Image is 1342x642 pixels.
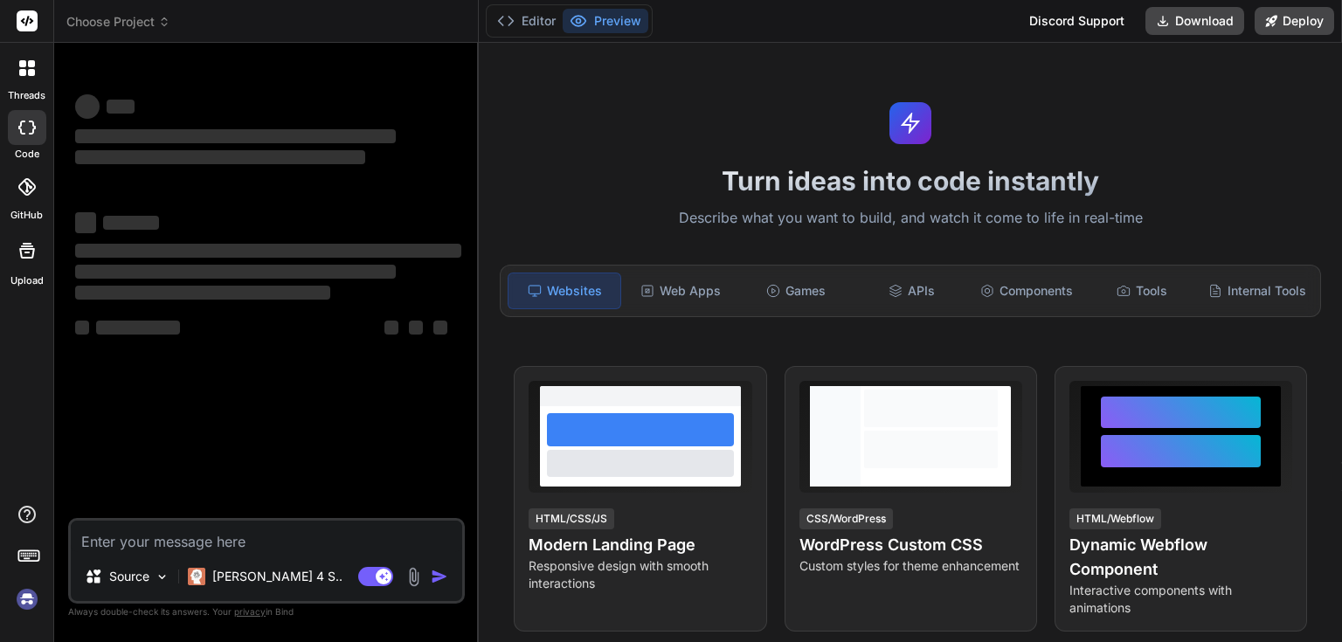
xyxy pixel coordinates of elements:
div: Components [971,273,1083,309]
p: Interactive components with animations [1069,582,1292,617]
span: ‌ [75,321,89,335]
p: Source [109,568,149,585]
p: [PERSON_NAME] 4 S.. [212,568,342,585]
p: Always double-check its answers. Your in Bind [68,604,465,620]
span: Choose Project [66,13,170,31]
div: CSS/WordPress [799,508,893,529]
div: Websites [508,273,621,309]
span: ‌ [75,265,396,279]
label: Upload [10,273,44,288]
p: Describe what you want to build, and watch it come to life in real-time [489,207,1332,230]
img: signin [12,584,42,614]
span: ‌ [384,321,398,335]
button: Deploy [1255,7,1334,35]
button: Editor [490,9,563,33]
span: ‌ [75,94,100,119]
div: Tools [1086,273,1198,309]
label: code [15,147,39,162]
div: HTML/Webflow [1069,508,1161,529]
label: GitHub [10,208,43,223]
img: icon [431,568,448,585]
span: ‌ [75,286,330,300]
span: privacy [234,606,266,617]
div: Internal Tools [1201,273,1313,309]
div: HTML/CSS/JS [529,508,614,529]
img: attachment [404,567,424,587]
img: Claude 4 Sonnet [188,568,205,585]
span: ‌ [103,216,159,230]
div: Discord Support [1019,7,1135,35]
span: ‌ [75,244,461,258]
span: ‌ [107,100,135,114]
p: Custom styles for theme enhancement [799,557,1022,575]
span: ‌ [409,321,423,335]
div: Web Apps [625,273,737,309]
div: Games [740,273,852,309]
h4: WordPress Custom CSS [799,533,1022,557]
div: APIs [855,273,967,309]
span: ‌ [75,212,96,233]
h4: Modern Landing Page [529,533,751,557]
span: ‌ [75,150,365,164]
span: ‌ [96,321,180,335]
span: ‌ [433,321,447,335]
img: Pick Models [155,570,169,584]
h4: Dynamic Webflow Component [1069,533,1292,582]
button: Preview [563,9,648,33]
p: Responsive design with smooth interactions [529,557,751,592]
span: ‌ [75,129,396,143]
label: threads [8,88,45,103]
h1: Turn ideas into code instantly [489,165,1332,197]
button: Download [1145,7,1244,35]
